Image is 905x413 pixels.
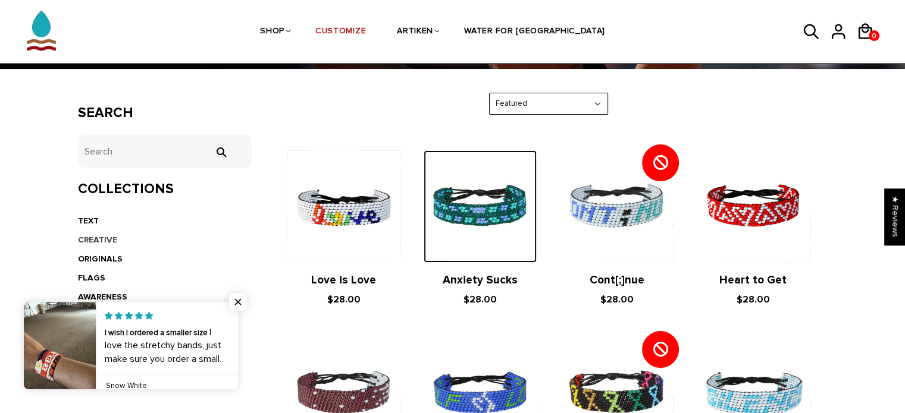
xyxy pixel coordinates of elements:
[78,105,252,122] h3: Search
[78,235,117,245] a: CREATIVE
[229,293,247,311] span: Close popup widget
[315,1,366,64] a: CUSTOMIZE
[209,147,233,157] input: Search
[397,1,433,64] a: ARTIKEN
[600,294,633,305] span: $28.00
[589,273,644,287] a: Cont[;]nue
[737,294,770,305] span: $28.00
[311,273,376,287] a: Love is Love
[869,30,879,41] a: 0
[327,294,361,305] span: $28.00
[78,181,252,198] h3: Collections
[78,216,99,226] a: TEXT
[78,254,123,264] a: ORIGINALS
[78,292,127,302] a: AWARENESS
[260,1,284,64] a: SHOP
[78,135,252,168] input: Search
[443,273,518,287] a: Anxiety Sucks
[78,273,105,283] a: FLAGS
[885,188,905,245] div: Click to open Judge.me floating reviews tab
[719,273,787,287] a: Heart to Get
[869,29,879,43] span: 0
[464,1,605,64] a: WATER FOR [GEOGRAPHIC_DATA]
[464,294,497,305] span: $28.00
